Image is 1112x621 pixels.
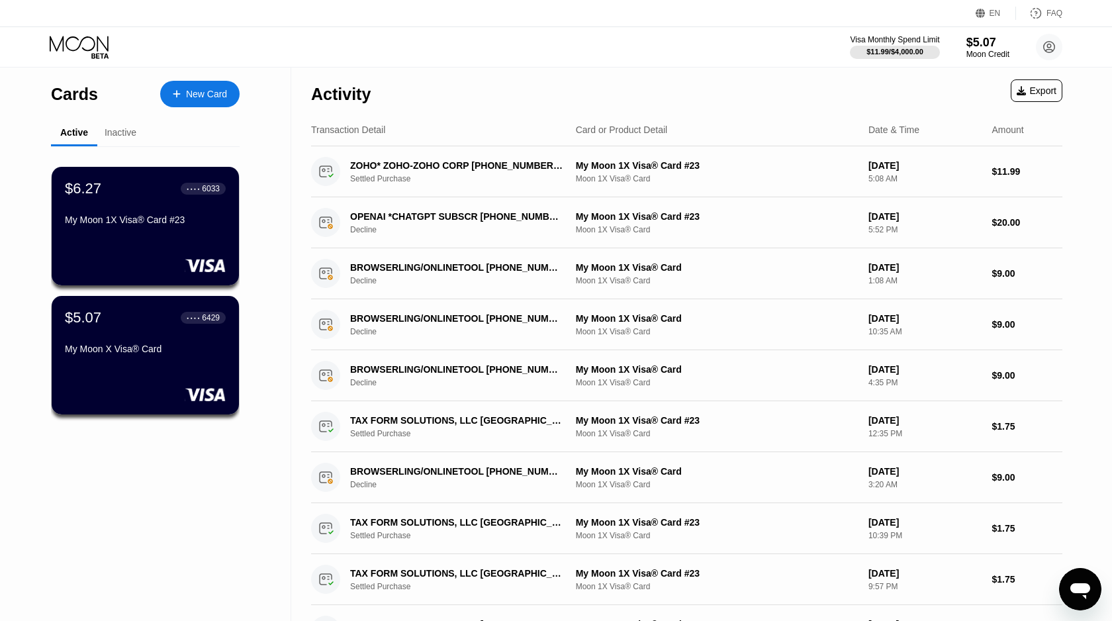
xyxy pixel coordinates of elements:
div: $11.99 [992,166,1062,177]
div: 6033 [202,184,220,193]
div: Decline [350,225,579,234]
div: BROWSERLING/ONLINETOOL [PHONE_NUMBER] US [350,262,563,273]
div: TAX FORM SOLUTIONS, LLC [GEOGRAPHIC_DATA] [GEOGRAPHIC_DATA]Settled PurchaseMy Moon 1X Visa® Card ... [311,401,1062,452]
div: Settled Purchase [350,174,579,183]
div: FAQ [1016,7,1062,20]
div: Cards [51,85,98,104]
div: Moon 1X Visa® Card [576,327,858,336]
div: Decline [350,378,579,387]
div: 5:52 PM [868,225,982,234]
div: Date & Time [868,124,919,135]
div: 10:39 PM [868,531,982,540]
div: 10:35 AM [868,327,982,336]
div: My Moon 1X Visa® Card #23 [576,517,858,528]
div: $9.00 [992,472,1062,483]
div: BROWSERLING/ONLINETOOL [PHONE_NUMBER] US [350,313,563,324]
div: TAX FORM SOLUTIONS, LLC [GEOGRAPHIC_DATA] [GEOGRAPHIC_DATA] [350,517,563,528]
div: 9:57 PM [868,582,982,591]
div: Export [1011,79,1062,102]
div: [DATE] [868,364,982,375]
div: Settled Purchase [350,429,579,438]
div: Moon 1X Visa® Card [576,174,858,183]
div: 4:35 PM [868,378,982,387]
div: 5:08 AM [868,174,982,183]
div: Activity [311,85,371,104]
div: FAQ [1046,9,1062,18]
div: EN [990,9,1001,18]
div: Visa Monthly Spend Limit [850,35,939,44]
div: [DATE] [868,313,982,324]
iframe: Button to launch messaging window [1059,568,1101,610]
div: Moon Credit [966,50,1009,59]
div: [DATE] [868,262,982,273]
div: My Moon 1X Visa® Card [576,466,858,477]
div: $9.00 [992,319,1062,330]
div: Decline [350,276,579,285]
div: My Moon 1X Visa® Card [576,313,858,324]
div: Transaction Detail [311,124,385,135]
div: Active [60,127,88,138]
div: Moon 1X Visa® Card [576,531,858,540]
div: TAX FORM SOLUTIONS, LLC [GEOGRAPHIC_DATA] [GEOGRAPHIC_DATA] [350,415,563,426]
div: Inactive [105,127,136,138]
div: Export [1017,85,1056,96]
div: TAX FORM SOLUTIONS, LLC [GEOGRAPHIC_DATA] [GEOGRAPHIC_DATA] [350,568,563,579]
div: BROWSERLING/ONLINETOOL [PHONE_NUMBER] US [350,364,563,375]
div: Moon 1X Visa® Card [576,582,858,591]
div: BROWSERLING/ONLINETOOL [PHONE_NUMBER] US [350,466,563,477]
div: Decline [350,480,579,489]
div: My Moon 1X Visa® Card #23 [65,215,226,225]
div: $11.99 / $4,000.00 [866,48,923,56]
div: $5.07 [65,309,101,326]
div: ZOHO* ZOHO-ZOHO CORP [PHONE_NUMBER] US [350,160,563,171]
div: $5.07● ● ● ●6429My Moon X Visa® Card [52,296,239,414]
div: New Card [186,89,227,100]
div: TAX FORM SOLUTIONS, LLC [GEOGRAPHIC_DATA] [GEOGRAPHIC_DATA]Settled PurchaseMy Moon 1X Visa® Card ... [311,503,1062,554]
div: My Moon X Visa® Card [65,344,226,354]
div: 3:20 AM [868,480,982,489]
div: Settled Purchase [350,582,579,591]
div: $1.75 [992,523,1062,534]
div: [DATE] [868,211,982,222]
div: BROWSERLING/ONLINETOOL [PHONE_NUMBER] USDeclineMy Moon 1X Visa® CardMoon 1X Visa® Card[DATE]4:35 ... [311,350,1062,401]
div: TAX FORM SOLUTIONS, LLC [GEOGRAPHIC_DATA] [GEOGRAPHIC_DATA]Settled PurchaseMy Moon 1X Visa® Card ... [311,554,1062,605]
div: $5.07Moon Credit [966,36,1009,59]
div: $1.75 [992,574,1062,585]
div: ● ● ● ● [187,316,200,320]
div: BROWSERLING/ONLINETOOL [PHONE_NUMBER] USDeclineMy Moon 1X Visa® CardMoon 1X Visa® Card[DATE]3:20 ... [311,452,1062,503]
div: Amount [992,124,1023,135]
div: Moon 1X Visa® Card [576,378,858,387]
div: Settled Purchase [350,531,579,540]
div: 6429 [202,313,220,322]
div: Visa Monthly Spend Limit$11.99/$4,000.00 [850,35,939,59]
div: 12:35 PM [868,429,982,438]
div: [DATE] [868,568,982,579]
div: My Moon 1X Visa® Card [576,364,858,375]
div: Moon 1X Visa® Card [576,429,858,438]
div: My Moon 1X Visa® Card #23 [576,568,858,579]
div: BROWSERLING/ONLINETOOL [PHONE_NUMBER] USDeclineMy Moon 1X Visa® CardMoon 1X Visa® Card[DATE]10:35... [311,299,1062,350]
div: $9.00 [992,268,1062,279]
div: ZOHO* ZOHO-ZOHO CORP [PHONE_NUMBER] USSettled PurchaseMy Moon 1X Visa® Card #23Moon 1X Visa® Card... [311,146,1062,197]
div: $9.00 [992,370,1062,381]
div: OPENAI *CHATGPT SUBSCR [PHONE_NUMBER] US [350,211,563,222]
div: EN [976,7,1016,20]
div: ● ● ● ● [187,187,200,191]
div: $1.75 [992,421,1062,432]
div: [DATE] [868,415,982,426]
div: [DATE] [868,517,982,528]
div: [DATE] [868,160,982,171]
div: Moon 1X Visa® Card [576,276,858,285]
div: Card or Product Detail [576,124,668,135]
div: $20.00 [992,217,1062,228]
div: $5.07 [966,36,1009,50]
div: My Moon 1X Visa® Card #23 [576,160,858,171]
div: My Moon 1X Visa® Card [576,262,858,273]
div: New Card [160,81,240,107]
div: [DATE] [868,466,982,477]
div: $6.27● ● ● ●6033My Moon 1X Visa® Card #23 [52,167,239,285]
div: Moon 1X Visa® Card [576,225,858,234]
div: 1:08 AM [868,276,982,285]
